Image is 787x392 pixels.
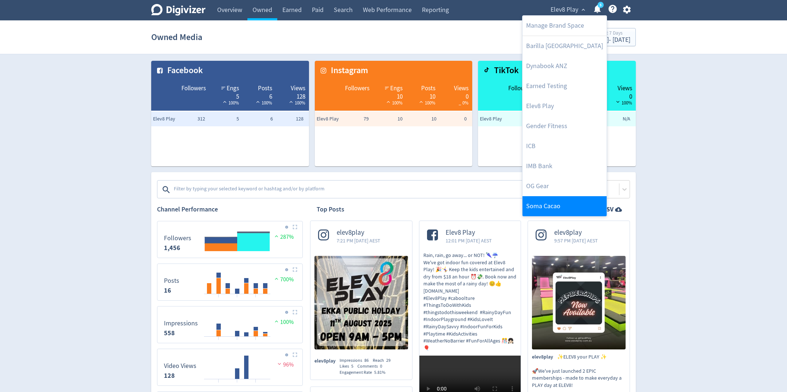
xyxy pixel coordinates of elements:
[522,176,607,196] a: OG Gear
[522,16,607,36] a: Manage Brand Space
[522,76,607,96] a: Earned Testing
[522,96,607,116] a: Elev8 Play
[522,156,607,176] a: IMB Bank
[522,116,607,136] a: Gender Fitness
[522,36,607,56] a: Barilla [GEOGRAPHIC_DATA]
[522,56,607,76] a: Dynabook ANZ
[522,136,607,156] a: ICB
[522,196,607,216] a: Soma Cacao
